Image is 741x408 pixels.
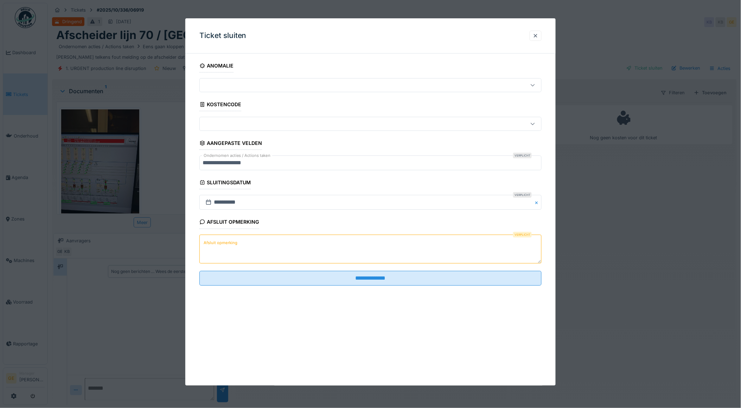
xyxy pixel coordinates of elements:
div: Verplicht [513,192,532,198]
div: Verplicht [513,232,532,237]
div: Sluitingsdatum [199,178,251,190]
div: Anomalie [199,60,234,72]
label: Ondernomen acties / Actions taken [202,153,272,159]
button: Close [534,195,542,210]
div: Aangepaste velden [199,138,262,150]
div: Verplicht [513,153,532,159]
div: Afsluit opmerking [199,217,260,229]
h3: Ticket sluiten [199,31,247,40]
label: Afsluit opmerking [202,238,239,247]
div: Kostencode [199,99,242,111]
